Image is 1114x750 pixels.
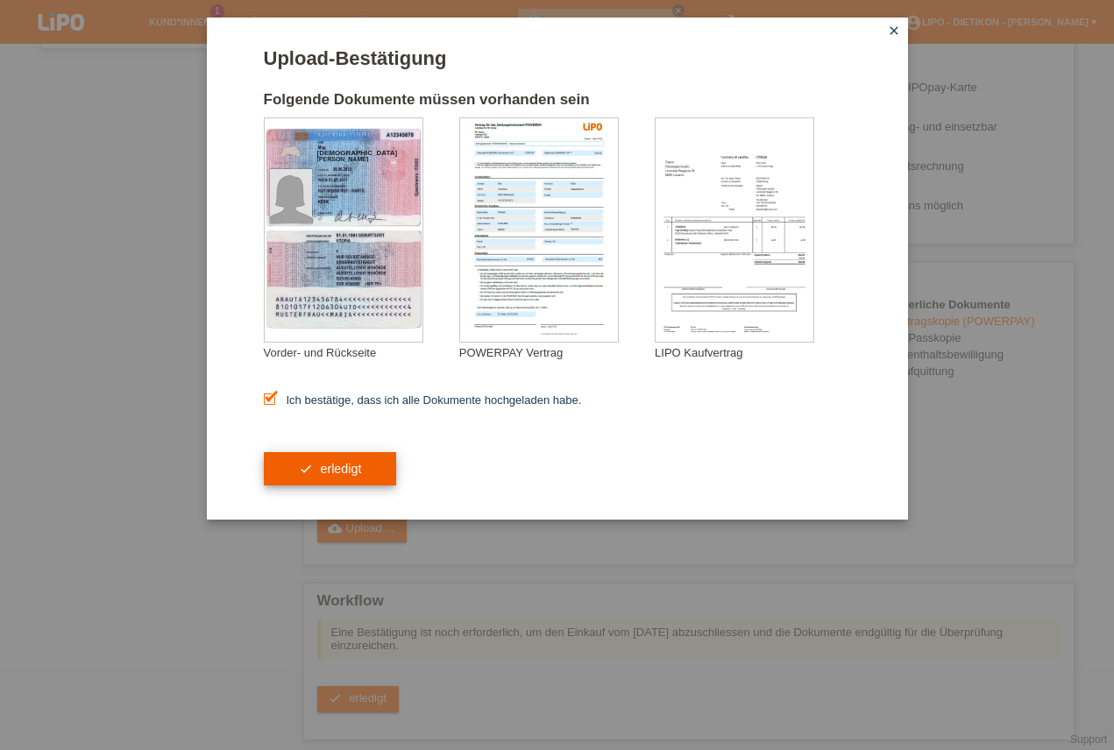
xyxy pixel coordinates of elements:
[317,149,405,157] div: [DEMOGRAPHIC_DATA]
[459,346,655,359] div: POWERPAY Vertrag
[577,121,603,138] img: 39073_print.png
[264,346,459,359] div: Vorder- und Rückseite
[887,24,901,38] i: close
[264,393,582,407] label: Ich bestätige, dass ich alle Dokumente hochgeladen habe.
[299,462,313,476] i: check
[265,118,422,342] img: upload_document_confirmation_type_id_foreign_empty.png
[655,346,850,359] div: LIPO Kaufvertrag
[656,118,813,342] img: upload_document_confirmation_type_receipt_generic.png
[320,462,361,476] span: erledigt
[317,156,405,162] div: [PERSON_NAME]
[270,169,312,223] img: foreign_id_photo_female.png
[460,118,618,342] img: upload_document_confirmation_type_contract_kkg_whitelabel.png
[264,47,851,69] h1: Upload-Bestätigung
[264,91,851,117] h2: Folgende Dokumente müssen vorhanden sein
[264,452,397,485] button: check erledigt
[883,22,905,42] a: close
